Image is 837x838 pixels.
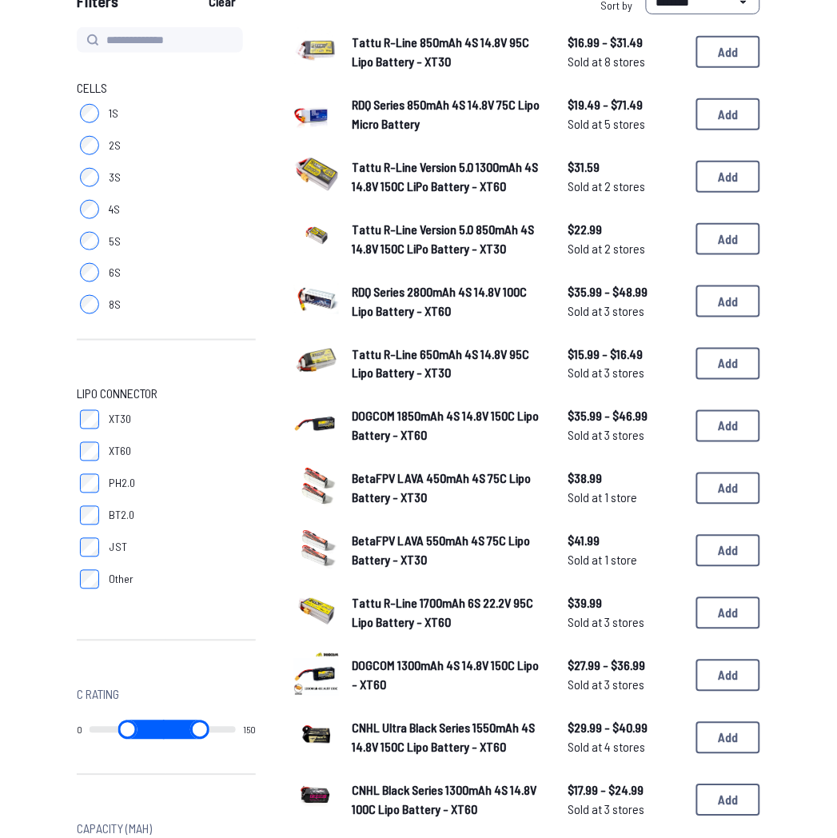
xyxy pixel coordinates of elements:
[568,52,684,71] span: Sold at 8 stores
[352,97,540,131] span: RDQ Series 850mAh 4S 14.8V 75C Lipo Micro Battery
[80,442,99,461] input: XT60
[294,90,339,139] a: image
[568,407,684,426] span: $35.99 - $46.99
[696,535,760,567] button: Add
[696,722,760,754] button: Add
[696,161,760,193] button: Add
[80,570,99,589] input: Other
[80,168,99,187] input: 3S
[568,800,684,820] span: Sold at 3 stores
[352,471,531,505] span: BetaFPV LAVA 450mAh 4S 75C Lipo Battery - XT30
[77,385,157,404] span: LiPo Connector
[696,36,760,68] button: Add
[294,776,339,825] a: image
[77,78,107,98] span: Cells
[352,407,543,445] a: DOGCOM 1850mAh 4S 14.8V 150C Lipo Battery - XT60
[109,170,121,186] span: 3S
[568,656,684,676] span: $27.99 - $36.99
[109,297,121,313] span: 8S
[80,232,99,251] input: 5S
[568,239,684,258] span: Sold at 2 stores
[352,34,529,69] span: Tattu R-Line 850mAh 4S 14.8V 95C Lipo Battery - XT30
[80,200,99,219] input: 4S
[352,282,543,321] a: RDQ Series 2800mAh 4S 14.8V 100C Lipo Battery - XT60
[696,285,760,317] button: Add
[352,346,529,381] span: Tattu R-Line 650mAh 4S 14.8V 95C Lipo Battery - XT30
[568,676,684,695] span: Sold at 3 stores
[80,506,99,525] input: BT2.0
[352,159,538,194] span: Tattu R-Line Version 5.0 1300mAh 4S 14.8V 150C LiPo Battery - XT60
[294,339,339,389] a: image
[294,526,339,576] a: image
[294,27,339,72] img: image
[80,136,99,155] input: 2S
[109,572,134,588] span: Other
[568,781,684,800] span: $17.99 - $24.99
[568,489,684,508] span: Sold at 1 store
[352,596,533,630] span: Tattu R-Line 1700mAh 6S 22.2V 95C Lipo Battery - XT60
[352,719,543,757] a: CNHL Ultra Black Series 1550mAh 4S 14.8V 150C Lipo Battery - XT60
[352,95,543,134] a: RDQ Series 850mAh 4S 14.8V 75C Lipo Micro Battery
[352,656,543,695] a: DOGCOM 1300mAh 4S 14.8V 150C Lipo - XT60
[80,538,99,557] input: JST
[568,532,684,551] span: $41.99
[696,597,760,629] button: Add
[77,724,82,736] output: 0
[352,409,539,443] span: DOGCOM 1850mAh 4S 14.8V 150C Lipo Battery - XT60
[80,295,99,314] input: 8S
[696,784,760,816] button: Add
[243,724,256,736] output: 150
[294,214,339,259] img: image
[80,474,99,493] input: PH2.0
[568,158,684,177] span: $31.59
[294,464,339,509] img: image
[352,532,543,570] a: BetaFPV LAVA 550mAh 4S 75C Lipo Battery - XT30
[109,106,118,122] span: 1S
[109,265,121,281] span: 6S
[109,202,120,217] span: 4S
[294,277,339,326] a: image
[294,651,339,696] img: image
[294,152,339,197] img: image
[352,658,539,692] span: DOGCOM 1300mAh 4S 14.8V 150C Lipo - XT60
[109,444,131,460] span: XT60
[696,98,760,130] button: Add
[294,401,339,446] img: image
[294,401,339,451] a: image
[294,90,339,134] img: image
[294,27,339,77] a: image
[80,104,99,123] input: 1S
[109,233,121,249] span: 5S
[294,152,339,202] a: image
[109,138,121,154] span: 2S
[294,464,339,513] a: image
[696,473,760,505] button: Add
[352,533,530,568] span: BetaFPV LAVA 550mAh 4S 75C Lipo Battery - XT30
[352,220,543,258] a: Tattu R-Line Version 5.0 850mAh 4S 14.8V 150C LiPo Battery - XT30
[568,364,684,383] span: Sold at 3 stores
[568,301,684,321] span: Sold at 3 stores
[352,781,543,820] a: CNHL Black Series 1300mAh 4S 14.8V 100C Lipo Battery - XT60
[696,660,760,692] button: Add
[352,594,543,632] a: Tattu R-Line 1700mAh 6S 22.2V 95C Lipo Battery - XT60
[109,412,131,428] span: XT30
[568,345,684,364] span: $15.99 - $16.49
[568,282,684,301] span: $35.99 - $48.99
[568,114,684,134] span: Sold at 5 stores
[294,713,339,763] a: image
[568,177,684,196] span: Sold at 2 stores
[352,345,543,383] a: Tattu R-Line 650mAh 4S 14.8V 95C Lipo Battery - XT30
[568,469,684,489] span: $38.99
[696,348,760,380] button: Add
[294,589,339,638] a: image
[109,540,127,556] span: JST
[568,95,684,114] span: $19.49 - $71.49
[294,589,339,633] img: image
[352,783,536,817] span: CNHL Black Series 1300mAh 4S 14.8V 100C Lipo Battery - XT60
[568,594,684,613] span: $39.99
[109,508,134,524] span: BT2.0
[352,158,543,196] a: Tattu R-Line Version 5.0 1300mAh 4S 14.8V 150C LiPo Battery - XT60
[294,651,339,700] a: image
[352,720,535,755] span: CNHL Ultra Black Series 1550mAh 4S 14.8V 150C Lipo Battery - XT60
[294,214,339,264] a: image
